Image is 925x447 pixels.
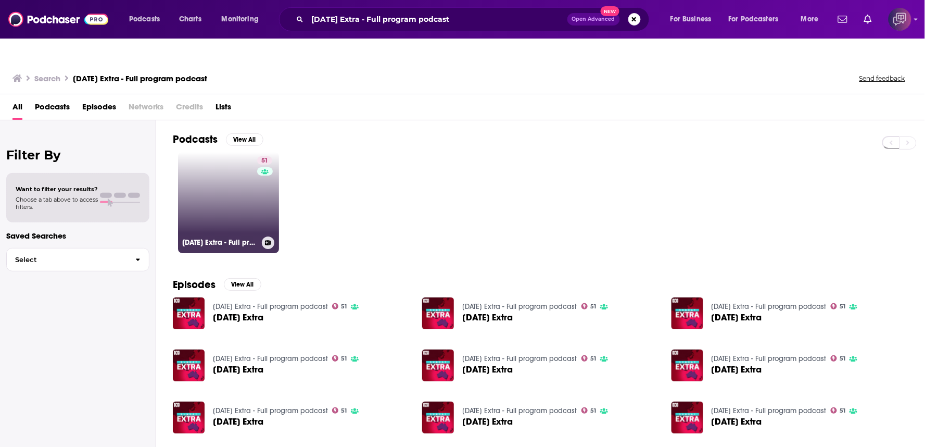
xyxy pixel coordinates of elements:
img: Sunday Extra [671,350,703,381]
span: [DATE] Extra [712,417,762,426]
span: 51 [341,408,347,413]
button: Select [6,248,149,271]
span: Credits [176,98,203,120]
a: Sunday Extra [213,313,263,322]
a: 51 [581,407,597,414]
a: 51[DATE] Extra - Full program podcast [178,152,279,253]
h3: Search [34,73,60,83]
a: Charts [172,11,208,28]
a: Sunday Extra [712,313,762,322]
img: Sunday Extra [173,350,205,381]
span: 51 [341,356,347,361]
a: Lists [216,98,231,120]
span: 51 [590,304,596,309]
button: open menu [722,11,794,28]
a: Sunday Extra [462,417,513,426]
a: Show notifications dropdown [860,10,876,28]
button: View All [226,133,263,146]
span: For Business [670,12,712,27]
input: Search podcasts, credits, & more... [308,11,567,28]
span: Monitoring [222,12,259,27]
a: Sunday Extra - Full program podcast [462,406,577,415]
a: Sunday Extra - Full program podcast [462,354,577,363]
a: Show notifications dropdown [834,10,852,28]
img: Sunday Extra [422,297,454,329]
a: Sunday Extra [712,365,762,374]
a: 51 [831,355,846,362]
span: [DATE] Extra [213,313,263,322]
h2: Episodes [173,278,216,291]
p: Saved Searches [6,231,149,241]
h3: [DATE] Extra - Full program podcast [73,73,207,83]
span: For Podcasters [729,12,779,27]
a: Sunday Extra - Full program podcast [213,302,328,311]
img: Sunday Extra [671,402,703,433]
img: Sunday Extra [173,402,205,433]
span: Open Advanced [572,17,615,22]
button: open menu [214,11,272,28]
a: 51 [257,156,272,165]
span: 51 [840,408,845,413]
a: Sunday Extra - Full program podcast [213,354,328,363]
a: Sunday Extra - Full program podcast [712,406,827,415]
span: 51 [261,156,268,166]
button: Show profile menu [889,8,911,31]
a: Episodes [82,98,116,120]
a: 51 [581,355,597,362]
img: User Profile [889,8,911,31]
a: Podcasts [35,98,70,120]
a: 51 [831,303,846,309]
button: Send feedback [856,74,908,83]
button: open menu [663,11,725,28]
div: Search podcasts, credits, & more... [289,7,660,31]
button: open menu [794,11,832,28]
a: 51 [332,303,347,309]
img: Sunday Extra [422,402,454,433]
span: Charts [179,12,201,27]
span: New [601,6,619,16]
h3: [DATE] Extra - Full program podcast [182,238,258,247]
span: [DATE] Extra [462,313,513,322]
a: PodcastsView All [173,133,263,146]
span: [DATE] Extra [213,365,263,374]
span: 51 [590,356,596,361]
a: Sunday Extra - Full program podcast [712,302,827,311]
span: [DATE] Extra [462,417,513,426]
img: Sunday Extra [422,350,454,381]
span: 51 [840,304,845,309]
span: Podcasts [129,12,160,27]
a: 51 [581,303,597,309]
a: Sunday Extra [462,365,513,374]
button: Open AdvancedNew [567,13,620,26]
a: Sunday Extra [213,417,263,426]
button: View All [224,278,261,291]
span: More [801,12,819,27]
a: Sunday Extra [712,417,762,426]
img: Sunday Extra [671,297,703,329]
img: Podchaser - Follow, Share and Rate Podcasts [8,9,108,29]
a: Sunday Extra - Full program podcast [213,406,328,415]
a: Sunday Extra [213,365,263,374]
span: Select [7,256,127,263]
span: [DATE] Extra [213,417,263,426]
button: open menu [122,11,173,28]
a: 51 [332,355,347,362]
span: Networks [129,98,163,120]
span: [DATE] Extra [712,313,762,322]
a: Sunday Extra - Full program podcast [462,302,577,311]
span: [DATE] Extra [712,365,762,374]
span: [DATE] Extra [462,365,513,374]
img: Sunday Extra [173,297,205,329]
